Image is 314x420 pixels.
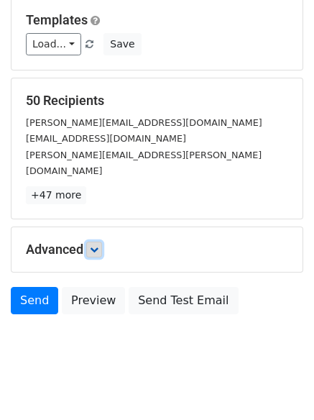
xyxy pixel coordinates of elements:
a: Send Test Email [129,287,238,314]
a: Load... [26,33,81,55]
iframe: Chat Widget [242,351,314,420]
h5: 50 Recipients [26,93,288,109]
small: [EMAIL_ADDRESS][DOMAIN_NAME] [26,133,186,144]
h5: Advanced [26,242,288,257]
a: Preview [62,287,125,314]
a: Send [11,287,58,314]
small: [PERSON_NAME][EMAIL_ADDRESS][PERSON_NAME][DOMAIN_NAME] [26,150,262,177]
a: Templates [26,12,88,27]
small: [PERSON_NAME][EMAIL_ADDRESS][DOMAIN_NAME] [26,117,262,128]
a: +47 more [26,186,86,204]
button: Save [103,33,141,55]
